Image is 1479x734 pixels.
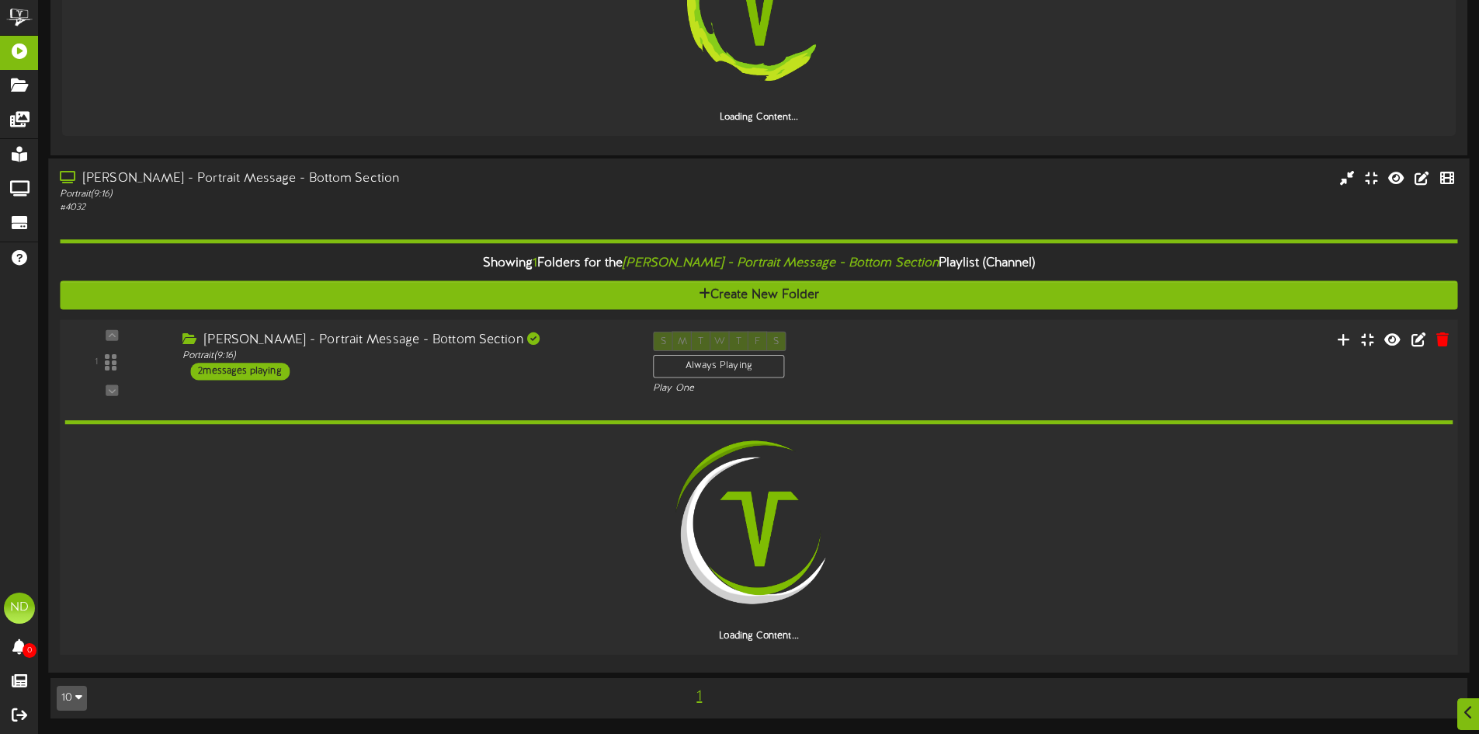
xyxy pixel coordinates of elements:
[60,281,1457,310] button: Create New Folder
[693,688,706,705] span: 1
[23,643,36,658] span: 0
[533,257,537,271] span: 1
[653,355,784,378] div: Always Playing
[60,188,629,201] div: Portrait ( 9:16 )
[57,686,87,711] button: 10
[720,112,798,123] strong: Loading Content...
[60,201,629,214] div: # 4032
[4,593,35,624] div: ND
[719,631,798,642] strong: Loading Content...
[190,363,290,380] div: 2 messages playing
[60,170,629,188] div: [PERSON_NAME] - Portrait Message - Bottom Section
[182,350,630,363] div: Portrait ( 9:16 )
[658,429,859,630] img: loading-spinner-2.png
[653,382,982,395] div: Play One
[48,248,1469,281] div: Showing Folders for the Playlist (Channel)
[623,257,938,271] i: [PERSON_NAME] - Portrait Message - Bottom Section
[182,332,630,350] div: [PERSON_NAME] - Portrait Message - Bottom Section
